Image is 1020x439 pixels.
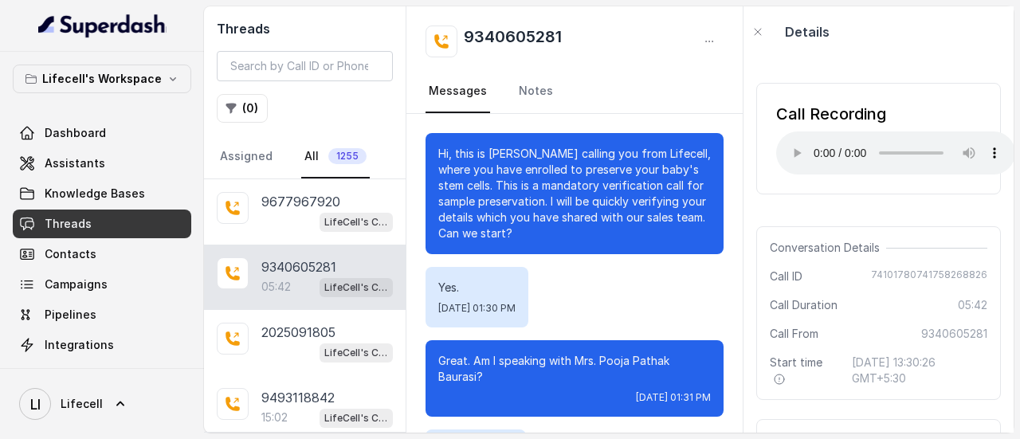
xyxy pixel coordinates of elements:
[426,70,724,113] nav: Tabs
[958,297,987,313] span: 05:42
[785,22,830,41] p: Details
[324,214,388,230] p: LifeCell's Call Assistant
[852,355,987,386] span: [DATE] 13:30:26 GMT+5:30
[328,148,367,164] span: 1255
[324,345,388,361] p: LifeCell's Call Assistant
[426,70,490,113] a: Messages
[261,323,335,342] p: 2025091805
[301,135,370,178] a: All1255
[42,69,162,88] p: Lifecell's Workspace
[776,131,1015,174] audio: Your browser does not support the audio element.
[324,280,388,296] p: LifeCell's Call Assistant
[45,337,114,353] span: Integrations
[45,155,105,171] span: Assistants
[261,257,336,276] p: 9340605281
[13,270,191,299] a: Campaigns
[45,246,96,262] span: Contacts
[13,210,191,238] a: Threads
[45,186,145,202] span: Knowledge Bases
[13,179,191,208] a: Knowledge Bases
[45,125,106,141] span: Dashboard
[770,355,839,386] span: Start time
[636,391,711,404] span: [DATE] 01:31 PM
[217,94,268,123] button: (0)
[438,302,516,315] span: [DATE] 01:30 PM
[13,331,191,359] a: Integrations
[45,367,114,383] span: API Settings
[13,300,191,329] a: Pipelines
[261,388,335,407] p: 9493118842
[261,192,340,211] p: 9677967920
[516,70,556,113] a: Notes
[61,396,103,412] span: Lifecell
[217,19,393,38] h2: Threads
[261,279,291,295] p: 05:42
[770,268,802,284] span: Call ID
[13,361,191,390] a: API Settings
[45,276,108,292] span: Campaigns
[438,353,711,385] p: Great. Am I speaking with Mrs. Pooja Pathak Baurasi?
[217,135,276,178] a: Assigned
[13,382,191,426] a: Lifecell
[438,280,516,296] p: Yes.
[13,119,191,147] a: Dashboard
[464,25,562,57] h2: 9340605281
[217,51,393,81] input: Search by Call ID or Phone Number
[770,297,838,313] span: Call Duration
[770,240,886,256] span: Conversation Details
[921,326,987,342] span: 9340605281
[45,307,96,323] span: Pipelines
[776,103,1015,125] div: Call Recording
[324,410,388,426] p: LifeCell's Call Assistant
[38,13,167,38] img: light.svg
[217,135,393,178] nav: Tabs
[770,326,818,342] span: Call From
[13,240,191,268] a: Contacts
[13,149,191,178] a: Assistants
[438,146,711,241] p: Hi, this is [PERSON_NAME] calling you from Lifecell, where you have enrolled to preserve your bab...
[871,268,987,284] span: 74101780741758268826
[13,65,191,93] button: Lifecell's Workspace
[45,216,92,232] span: Threads
[261,410,288,425] p: 15:02
[30,396,41,413] text: LI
